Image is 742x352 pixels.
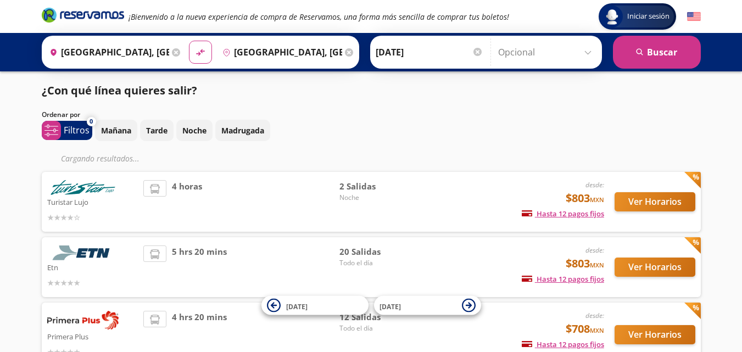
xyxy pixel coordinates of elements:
span: 12 Salidas [339,311,416,323]
span: 20 Salidas [339,245,416,258]
input: Elegir Fecha [376,38,483,66]
span: $708 [566,321,604,337]
span: 4 horas [172,180,202,224]
button: English [687,10,701,24]
p: Tarde [146,125,168,136]
span: Iniciar sesión [623,11,674,22]
span: Hasta 12 pagos fijos [522,339,604,349]
button: Madrugada [215,120,270,141]
p: Filtros [64,124,90,137]
img: Primera Plus [47,311,119,329]
input: Buscar Origen [45,38,169,66]
em: desde: [585,245,604,255]
button: Mañana [95,120,137,141]
em: desde: [585,180,604,189]
p: Etn [47,260,138,273]
p: Primera Plus [47,329,138,343]
span: $803 [566,255,604,272]
button: 0Filtros [42,121,92,140]
button: Buscar [613,36,701,69]
p: Madrugada [221,125,264,136]
span: 5 hrs 20 mins [172,245,227,289]
em: desde: [585,311,604,320]
span: Todo el día [339,258,416,268]
span: 0 [90,117,93,126]
em: Cargando resultados ... [61,153,140,164]
p: Noche [182,125,207,136]
button: [DATE] [374,296,481,315]
p: Mañana [101,125,131,136]
small: MXN [590,326,604,334]
p: Ordenar por [42,110,80,120]
span: 2 Salidas [339,180,416,193]
button: Ver Horarios [615,258,695,277]
button: Noche [176,120,213,141]
small: MXN [590,195,604,204]
input: Buscar Destino [218,38,342,66]
p: ¿Con qué línea quieres salir? [42,82,197,99]
span: $803 [566,190,604,206]
input: Opcional [498,38,596,66]
img: Turistar Lujo [47,180,119,195]
i: Brand Logo [42,7,124,23]
small: MXN [590,261,604,269]
button: Ver Horarios [615,325,695,344]
button: Ver Horarios [615,192,695,211]
span: Noche [339,193,416,203]
span: Hasta 12 pagos fijos [522,274,604,284]
span: Todo el día [339,323,416,333]
img: Etn [47,245,119,260]
a: Brand Logo [42,7,124,26]
button: Tarde [140,120,174,141]
span: [DATE] [286,301,308,311]
span: Hasta 12 pagos fijos [522,209,604,219]
button: [DATE] [261,296,369,315]
span: [DATE] [380,301,401,311]
p: Turistar Lujo [47,195,138,208]
em: ¡Bienvenido a la nueva experiencia de compra de Reservamos, una forma más sencilla de comprar tus... [129,12,509,22]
